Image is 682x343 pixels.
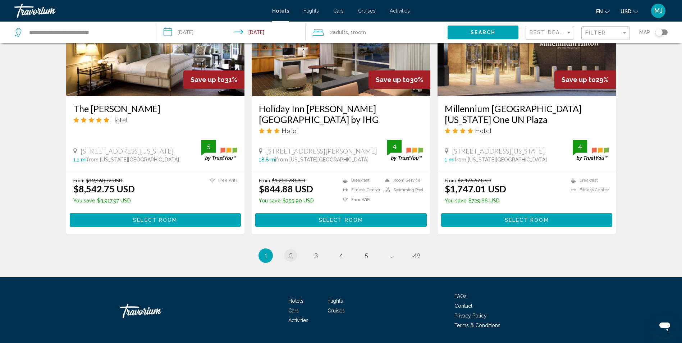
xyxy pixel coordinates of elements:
[596,6,610,17] button: Change language
[573,140,609,161] img: trustyou-badge.svg
[365,252,368,260] span: 5
[621,9,631,14] span: USD
[369,70,430,89] div: 30%
[111,116,128,124] span: Hotel
[259,183,313,194] ins: $844.88 USD
[389,252,394,260] span: ...
[73,183,135,194] ins: $8,542.75 USD
[445,198,506,203] p: $729.66 USD
[201,142,216,151] div: 5
[573,142,587,151] div: 4
[87,157,179,163] span: from [US_STATE][GEOGRAPHIC_DATA]
[471,30,496,36] span: Search
[639,27,650,37] span: Map
[448,26,518,39] button: Search
[413,252,420,260] span: 49
[381,177,423,183] li: Room Service
[255,213,427,227] button: Select Room
[133,218,177,223] span: Select Room
[333,8,344,14] span: Cars
[339,197,381,203] li: Free WiFi
[259,177,270,183] span: From
[191,76,225,83] span: Save up to
[475,127,491,134] span: Hotel
[445,157,454,163] span: 1 mi
[387,142,402,151] div: 4
[530,29,567,35] span: Best Deals
[86,177,123,183] del: $12,460.72 USD
[73,198,135,203] p: $3,917.97 USD
[183,70,244,89] div: 31%
[452,147,545,155] span: [STREET_ADDRESS][US_STATE]
[14,4,265,18] a: Travorium
[454,293,467,299] a: FAQs
[259,157,276,163] span: 18.8 mi
[73,103,238,114] a: The [PERSON_NAME]
[387,140,423,161] img: trustyou-badge.svg
[621,6,638,17] button: Change currency
[567,187,609,193] li: Fitness Center
[272,8,289,14] a: Hotels
[66,248,616,263] ul: Pagination
[314,252,318,260] span: 3
[441,213,613,227] button: Select Room
[445,103,609,125] h3: Millennium [GEOGRAPHIC_DATA][US_STATE] One UN Plaza
[266,147,377,155] span: [STREET_ADDRESS][PERSON_NAME]
[303,8,319,14] a: Flights
[201,140,237,161] img: trustyou-badge.svg
[255,215,427,223] a: Select Room
[353,29,366,35] span: Room
[289,252,293,260] span: 2
[649,3,668,18] button: User Menu
[454,313,487,319] a: Privacy Policy
[276,157,369,163] span: from [US_STATE][GEOGRAPHIC_DATA]
[328,308,345,314] a: Cruises
[454,157,547,163] span: from [US_STATE][GEOGRAPHIC_DATA]
[319,218,363,223] span: Select Room
[585,30,606,36] span: Filter
[81,147,174,155] span: [STREET_ADDRESS][US_STATE]
[70,215,241,223] a: Select Room
[530,30,572,36] mat-select: Sort by
[333,29,348,35] span: Adults
[650,29,668,36] button: Toggle map
[339,177,381,183] li: Breakfast
[73,116,238,124] div: 5 star Hotel
[272,177,305,183] del: $1,200.78 USD
[259,103,423,125] a: Holiday Inn [PERSON_NAME][GEOGRAPHIC_DATA] by IHG
[288,308,299,314] a: Cars
[288,317,308,323] a: Activities
[445,183,506,194] ins: $1,747.01 USD
[264,252,267,260] span: 1
[390,8,410,14] span: Activities
[596,9,603,14] span: en
[206,177,237,183] li: Free WiFi
[306,22,448,43] button: Travelers: 2 adults, 0 children
[554,70,616,89] div: 29%
[567,177,609,183] li: Breakfast
[445,198,467,203] span: You save
[330,27,348,37] span: 2
[358,8,375,14] a: Cruises
[654,7,663,14] span: MJ
[288,298,303,304] a: Hotels
[328,298,343,304] a: Flights
[348,27,366,37] span: , 1
[581,26,630,41] button: Filter
[458,177,491,183] del: $2,476.67 USD
[454,303,472,309] a: Contact
[282,127,298,134] span: Hotel
[454,323,500,328] span: Terms & Conditions
[381,187,423,193] li: Swimming Pool
[70,213,241,227] button: Select Room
